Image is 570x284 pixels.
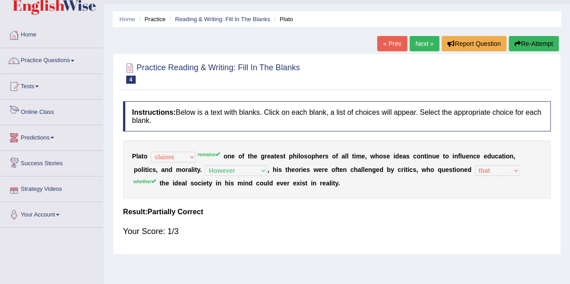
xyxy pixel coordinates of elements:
h4: Below is a text with blanks. Click on each blank, a list of choices will appear. Select the appro... [123,101,551,131]
b: n [428,153,432,160]
a: Next » [410,36,439,51]
b: s [383,153,387,160]
b: l [329,180,331,187]
b: o [416,153,420,160]
b: o [331,166,335,173]
b: e [386,153,390,160]
b: i [173,180,174,187]
b: o [137,166,141,173]
b: l [298,153,300,160]
b: i [504,153,506,160]
b: h [162,180,166,187]
b: i [452,153,454,160]
b: u [264,180,268,187]
b: y [197,166,200,173]
b: d [487,153,491,160]
b: d [379,166,383,173]
b: t [283,153,286,160]
a: Your Account [0,202,103,225]
b: e [303,166,306,173]
b: o [295,166,299,173]
b: u [442,166,446,173]
b: t [337,166,339,173]
b: h [225,180,229,187]
b: w [421,166,426,173]
b: e [318,166,322,173]
b: n [218,180,222,187]
b: d [174,180,178,187]
b: t [195,166,197,173]
b: o [300,153,304,160]
b: e [376,166,379,173]
b: n [469,153,473,160]
b: e [291,166,295,173]
b: s [306,166,310,173]
b: o [430,166,434,173]
b: n [245,180,249,187]
b: e [165,180,169,187]
b: t [452,166,455,173]
b: e [254,153,257,160]
b: n [368,166,372,173]
b: t [305,180,307,187]
b: e [293,180,296,187]
b: x [296,180,300,187]
b: e [339,166,343,173]
b: w [313,166,318,173]
b: f [458,153,460,160]
b: h [287,166,292,173]
a: Home [0,23,103,45]
b: o [445,153,449,160]
b: p [289,153,293,160]
li: Plato [272,15,293,23]
b: e [178,180,182,187]
b: a [342,153,345,160]
b: , [365,153,367,160]
b: l [267,180,269,187]
a: Tests [0,74,103,96]
b: o [332,153,336,160]
b: t [502,153,504,160]
b: c [350,166,354,173]
b: t [424,153,427,160]
b: i [216,180,218,187]
b: s [449,166,452,173]
b: w [370,153,375,160]
b: , [156,166,158,173]
b: l [363,166,365,173]
b: h [293,153,297,160]
b: e [399,153,402,160]
b: r [401,166,403,173]
b: f [336,153,338,160]
b: e [319,153,323,160]
sup: remains [197,152,220,157]
b: a [358,166,361,173]
b: e [477,153,480,160]
b: p [311,153,315,160]
a: Success Stories [0,151,103,173]
b: t [274,153,276,160]
b: c [198,180,201,187]
b: m [176,166,181,173]
b: i [455,166,456,173]
b: d [249,180,253,187]
b: e [324,166,328,173]
b: n [454,153,458,160]
b: v [280,180,283,187]
b: i [228,180,230,187]
h4: Result: [123,208,551,216]
b: e [283,180,287,187]
b: l [192,166,193,173]
a: Predictions [0,125,103,148]
b: t [285,166,287,173]
b: i [404,166,406,173]
b: l [345,153,347,160]
b: b [387,166,391,173]
a: Reading & Writing: Fill In The Blanks [175,16,270,23]
b: i [201,180,203,187]
a: Online Class [0,99,103,122]
b: t [160,180,162,187]
b: n [164,166,169,173]
b: n [228,153,232,160]
b: r [322,166,324,173]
